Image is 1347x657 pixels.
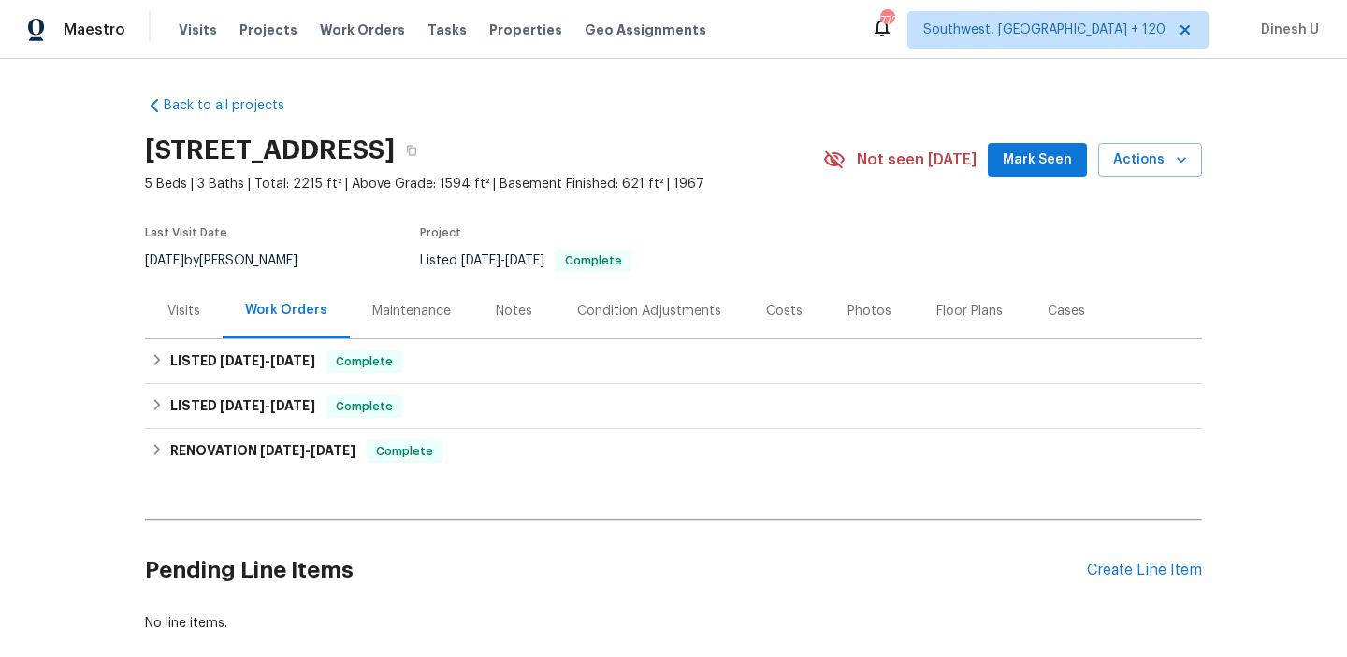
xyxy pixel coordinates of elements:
h6: LISTED [170,350,315,373]
div: 772 [880,11,893,30]
span: Dinesh U [1253,21,1319,39]
span: Visits [179,21,217,39]
span: Complete [369,442,441,461]
div: No line items. [145,614,1202,633]
span: Projects [239,21,297,39]
h6: RENOVATION [170,440,355,463]
span: - [220,354,315,367]
span: - [220,399,315,412]
div: Floor Plans [936,302,1003,321]
span: Listed [420,254,631,267]
button: Actions [1098,143,1202,178]
div: Create Line Item [1087,562,1202,579]
span: Project [420,227,461,238]
div: Work Orders [245,301,327,320]
span: [DATE] [145,254,184,267]
span: Mark Seen [1003,149,1072,172]
div: Maintenance [372,302,451,321]
div: LISTED [DATE]-[DATE]Complete [145,384,1202,429]
span: [DATE] [270,354,315,367]
span: Actions [1113,149,1187,172]
div: Notes [496,302,532,321]
h2: [STREET_ADDRESS] [145,141,395,160]
span: Complete [328,397,400,416]
a: Back to all projects [145,96,325,115]
span: Complete [328,352,400,371]
div: Visits [167,302,200,321]
div: RENOVATION [DATE]-[DATE]Complete [145,429,1202,474]
div: Costs [766,302,803,321]
span: [DATE] [220,399,265,412]
div: LISTED [DATE]-[DATE]Complete [145,339,1202,384]
span: [DATE] [461,254,500,267]
span: - [260,444,355,457]
span: - [461,254,544,267]
span: [DATE] [260,444,305,457]
span: [DATE] [311,444,355,457]
h6: LISTED [170,395,315,418]
span: Maestro [64,21,125,39]
h2: Pending Line Items [145,527,1087,614]
button: Mark Seen [988,143,1087,178]
span: [DATE] [270,399,315,412]
span: [DATE] [505,254,544,267]
div: by [PERSON_NAME] [145,250,320,272]
div: Condition Adjustments [577,302,721,321]
span: Geo Assignments [585,21,706,39]
span: Southwest, [GEOGRAPHIC_DATA] + 120 [923,21,1166,39]
span: Complete [558,255,630,266]
span: Work Orders [320,21,405,39]
span: Properties [489,21,562,39]
div: Cases [1048,302,1085,321]
span: Tasks [427,23,467,36]
button: Copy Address [395,134,428,167]
span: 5 Beds | 3 Baths | Total: 2215 ft² | Above Grade: 1594 ft² | Basement Finished: 621 ft² | 1967 [145,175,823,193]
span: Last Visit Date [145,227,227,238]
span: [DATE] [220,354,265,367]
div: Photos [847,302,891,321]
span: Not seen [DATE] [857,150,977,169]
